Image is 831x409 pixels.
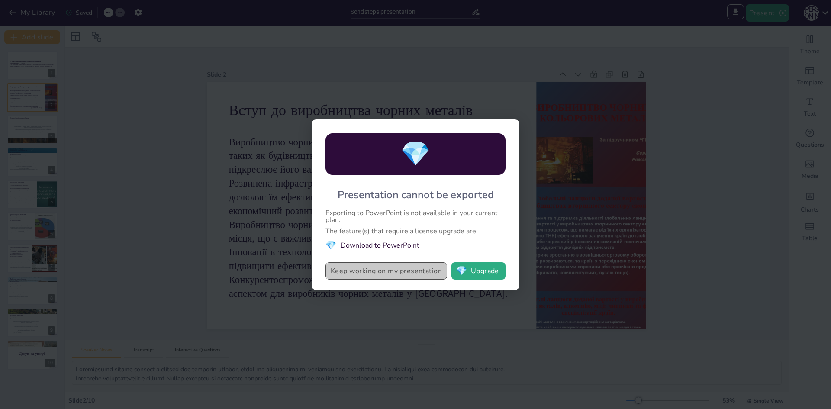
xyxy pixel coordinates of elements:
[325,239,336,252] span: diamond
[325,262,447,280] button: Keep working on my presentation
[338,187,494,203] div: Presentation cannot be exported
[451,262,506,280] button: diamondUpgrade
[325,239,506,252] li: Download to PowerPoint
[400,136,431,172] span: diamond
[325,228,506,235] div: The feature(s) that require a license upgrade are:
[456,267,467,275] span: diamond
[325,209,506,223] div: Exporting to PowerPoint is not available in your current plan.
